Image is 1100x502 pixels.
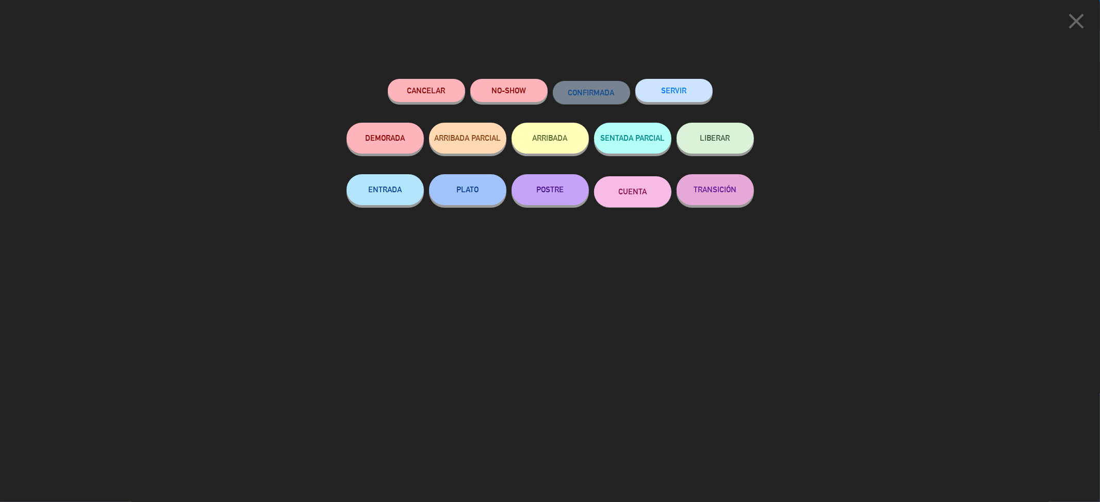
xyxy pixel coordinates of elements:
[388,79,465,102] button: Cancelar
[677,174,754,205] button: TRANSICIÓN
[1063,8,1089,34] i: close
[429,123,506,154] button: ARRIBADA PARCIAL
[347,174,424,205] button: ENTRADA
[1060,8,1092,38] button: close
[635,79,713,102] button: SERVIR
[512,174,589,205] button: POSTRE
[347,123,424,154] button: DEMORADA
[434,133,501,142] span: ARRIBADA PARCIAL
[594,176,671,207] button: CUENTA
[568,88,615,97] span: CONFIRMADA
[677,123,754,154] button: LIBERAR
[512,123,589,154] button: ARRIBADA
[594,123,671,154] button: SENTADA PARCIAL
[700,133,730,142] span: LIBERAR
[470,79,548,102] button: NO-SHOW
[553,81,630,104] button: CONFIRMADA
[429,174,506,205] button: PLATO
